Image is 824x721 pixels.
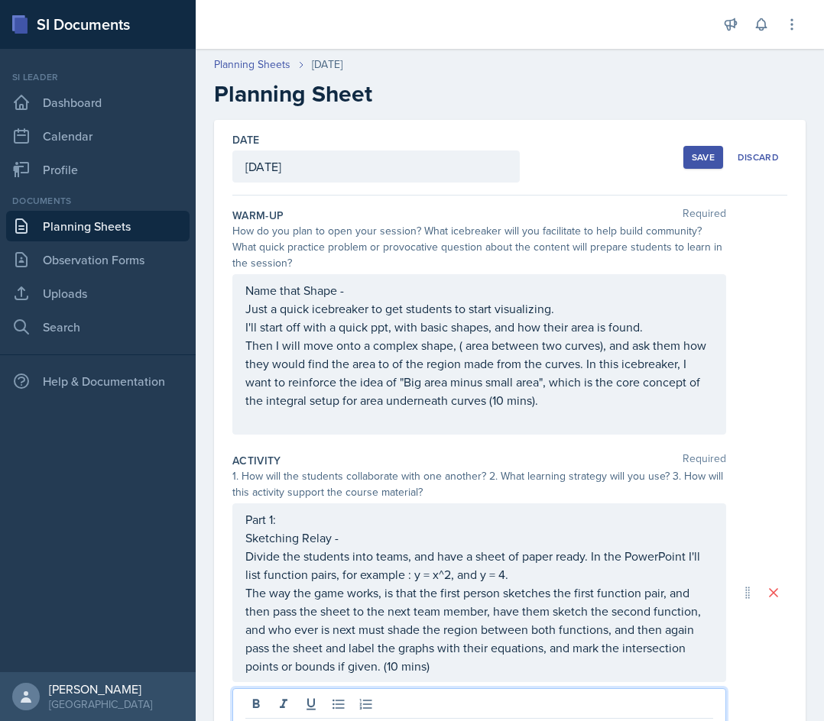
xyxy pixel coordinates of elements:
p: Name that Shape - [245,281,713,299]
p: Part 1: [245,510,713,529]
label: Warm-Up [232,208,284,223]
div: Documents [6,194,190,208]
p: Divide the students into teams, and have a sheet of paper ready. In the PowerPoint I'll list func... [245,547,713,584]
button: Discard [729,146,787,169]
p: The way the game works, is that the first person sketches the first function pair, and then pass ... [245,584,713,675]
div: [DATE] [312,57,342,73]
a: Uploads [6,278,190,309]
a: Observation Forms [6,244,190,275]
a: Search [6,312,190,342]
div: Discard [738,151,779,163]
label: Activity [232,453,281,468]
span: Required [683,453,726,468]
div: [PERSON_NAME] [49,681,152,697]
div: [GEOGRAPHIC_DATA] [49,697,152,712]
p: Then I will move onto a complex shape, ( area between two curves), and ask them how they would fi... [245,336,713,409]
div: Help & Documentation [6,366,190,396]
div: Save [692,151,715,163]
a: Dashboard [6,87,190,118]
div: 1. How will the students collaborate with one another? 2. What learning strategy will you use? 3.... [232,468,726,500]
a: Profile [6,154,190,185]
div: Si leader [6,70,190,84]
label: Date [232,132,259,147]
p: I'll start off with a quick ppt, with basic shapes, and how their area is found. [245,318,713,336]
button: Save [683,146,723,169]
a: Planning Sheets [6,211,190,241]
a: Planning Sheets [214,57,290,73]
p: Sketching Relay - [245,529,713,547]
p: Just a quick icebreaker to get students to start visualizing. [245,299,713,318]
div: How do you plan to open your session? What icebreaker will you facilitate to help build community... [232,223,726,271]
a: Calendar [6,121,190,151]
span: Required [683,208,726,223]
h2: Planning Sheet [214,80,806,108]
